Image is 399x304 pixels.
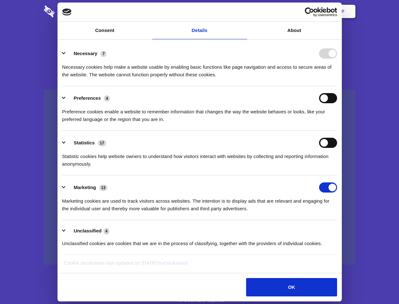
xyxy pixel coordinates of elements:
a: Usercentrics Cookiebot - opens in a new window [282,7,337,17]
label: Preferences [74,95,101,101]
div: Preference cookies enable a website to remember information that changes the way the website beha... [62,103,337,123]
a: Contact [256,2,285,21]
a: Login [287,2,314,21]
span: 7 [100,51,106,57]
a: Pricing [185,2,213,21]
div: Unclassified cookies are cookies that we are in the process of classifying, together with the pro... [62,235,337,247]
div: Necessary cookies help make a website usable by enabling basic functions like page navigation and... [62,59,337,79]
span: 4 [104,95,110,102]
img: logo [62,9,72,16]
button: OK [246,278,337,296]
div: Cookie declaration last updated on [DATE] by [59,259,340,272]
a: About [247,22,342,39]
span: 13 [99,185,107,191]
span: 4 [104,228,110,234]
button: Statistics (17) [62,138,110,148]
button: Preferences (4) [62,93,114,103]
label: Marketing [74,185,96,190]
a: Wistia video thumbnail [44,89,355,265]
div: Statistic cookies help website owners to understand how visitors interact with websites by collec... [62,148,337,168]
div: Marketing cookies are used to track visitors across websites. The intention is to display ads tha... [62,193,337,212]
h4: Auto-redaction of sensitive data, encrypted data sharing and self-destructing private chats. Shar... [44,58,355,79]
label: Necessary [74,51,97,56]
button: Necessary (7) [62,48,111,59]
label: Statistics [74,140,95,145]
img: logo-wordmark-white-trans-d4663122ce5f474addd5e946df7df03e33cb6a1c49d2221995e7729f52c070b2.svg [44,5,98,17]
a: Details [152,22,247,39]
a: Consent [57,22,152,39]
iframe: Drift Widget Chat Controller [367,272,391,296]
h1: Eliminate Slack Data Loss. [44,28,355,51]
span: 17 [98,140,106,146]
button: Unclassified (4) [62,227,113,235]
a: Cookiebot [164,260,188,266]
button: Marketing (13) [62,182,112,193]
